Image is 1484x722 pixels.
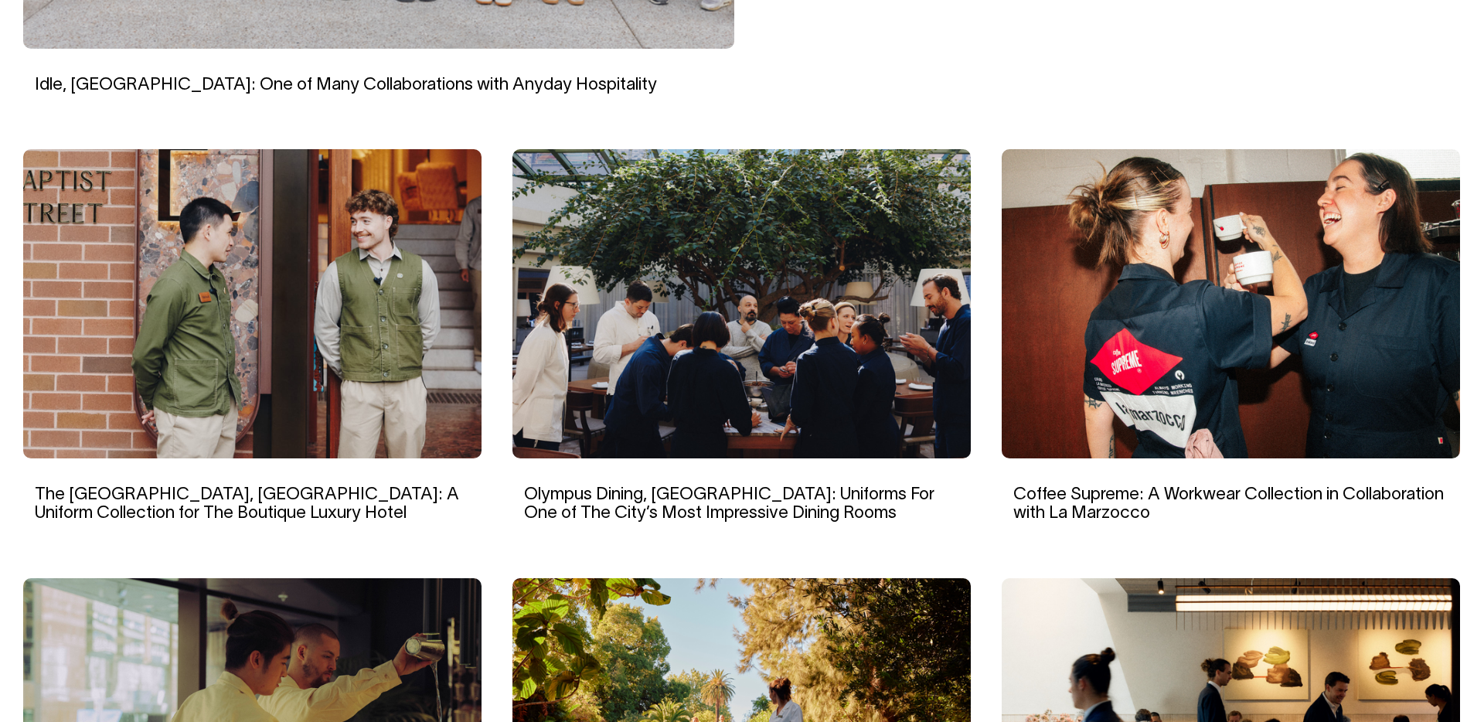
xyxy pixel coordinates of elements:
a: Coffee Supreme: A Workwear Collection in Collaboration with La Marzocco [1013,487,1444,521]
a: Idle, [GEOGRAPHIC_DATA]: One of Many Collaborations with Anyday Hospitality [35,77,657,93]
a: The [GEOGRAPHIC_DATA], [GEOGRAPHIC_DATA]: A Uniform Collection for The Boutique Luxury Hotel [35,487,459,521]
img: The EVE Hotel, Sydney: A Uniform Collection for The Boutique Luxury Hotel [23,149,482,458]
img: Coffee Supreme: A Workwear Collection in Collaboration with La Marzocco [1002,149,1460,458]
a: Olympus Dining, [GEOGRAPHIC_DATA]: Uniforms For One of The City’s Most Impressive Dining Rooms [524,487,934,521]
img: Olympus Dining, Sydney: Uniforms For One of The City’s Most Impressive Dining Rooms [512,149,971,458]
